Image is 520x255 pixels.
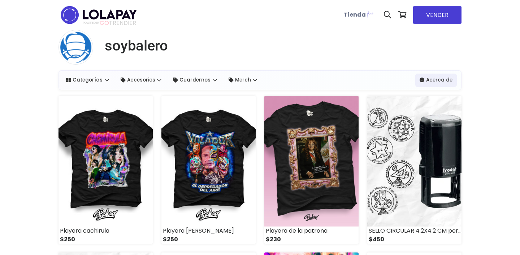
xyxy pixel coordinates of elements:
[264,235,359,244] div: $230
[367,96,461,244] a: SELLO CIRCULAR 4.2X4.2 CM personalizado $450
[58,235,153,244] div: $250
[105,37,168,54] h1: soybalero
[83,20,136,26] span: TRENDIER
[366,9,374,18] img: Lolapay Plus
[264,96,359,227] img: small_1756951558896.jpeg
[224,74,262,87] a: Merch
[161,235,256,244] div: $250
[116,74,166,87] a: Accesorios
[367,96,461,227] img: small_1755315181444.jpeg
[100,19,109,27] span: GO
[415,74,457,87] a: Acerca de
[264,96,359,244] a: Playera de la patrona $230
[161,227,256,235] div: Playera [PERSON_NAME]
[264,227,359,235] div: Playera de la patrona
[62,74,113,87] a: Categorías
[161,96,256,227] img: small_1758928148381.jpeg
[58,30,93,65] img: small.png
[413,6,461,24] a: VENDER
[58,96,153,244] a: Playera cachirula $250
[169,74,221,87] a: Cuardernos
[367,235,461,244] div: $450
[58,96,153,227] img: small_1759100995665.jpeg
[83,21,100,25] span: POWERED BY
[367,227,461,235] div: SELLO CIRCULAR 4.2X4.2 CM personalizado
[58,227,153,235] div: Playera cachirula
[99,37,168,54] a: soybalero
[161,96,256,244] a: Playera [PERSON_NAME] $250
[58,4,139,26] img: logo
[344,10,366,19] b: Tienda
